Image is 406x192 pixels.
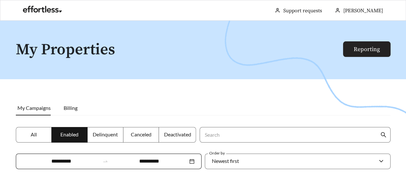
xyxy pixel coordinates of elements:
span: Enabled [60,131,78,137]
span: swap-right [102,158,108,164]
span: Delinquent [93,131,118,137]
h1: My Properties [16,41,344,59]
span: search [380,132,386,138]
span: Deactivated [164,131,191,137]
button: Reporting [343,41,390,57]
span: to [102,158,108,164]
span: Billing [64,105,78,111]
span: Canceled [131,131,151,137]
span: Newest first [212,158,239,164]
a: Support requests [283,7,322,14]
span: My Campaigns [17,105,51,111]
span: [PERSON_NAME] [343,7,383,14]
a: Reporting [354,46,380,53]
span: All [31,131,37,137]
